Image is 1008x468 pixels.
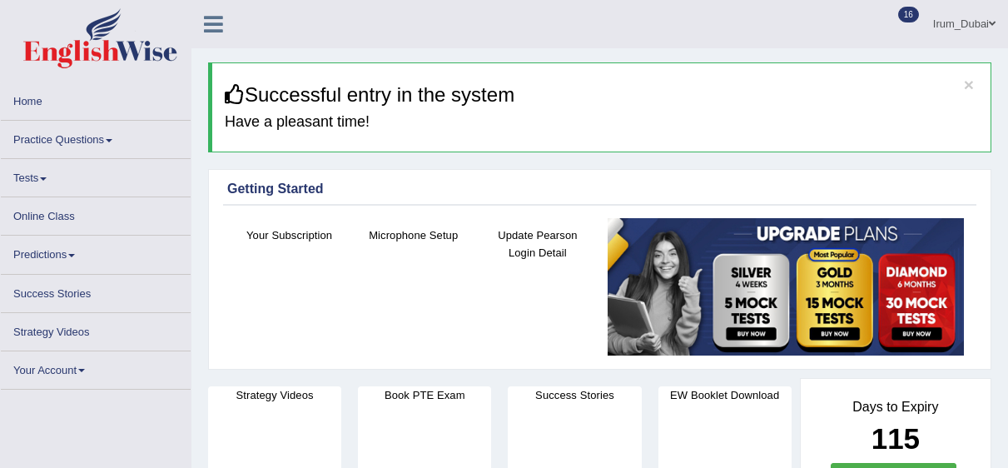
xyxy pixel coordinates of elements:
[608,218,964,356] img: small5.jpg
[358,386,491,404] h4: Book PTE Exam
[871,422,920,455] b: 115
[1,197,191,230] a: Online Class
[225,84,978,106] h3: Successful entry in the system
[819,400,972,415] h4: Days to Expiry
[508,386,641,404] h4: Success Stories
[1,236,191,268] a: Predictions
[208,386,341,404] h4: Strategy Videos
[227,179,972,199] div: Getting Started
[1,82,191,115] a: Home
[1,121,191,153] a: Practice Questions
[658,386,792,404] h4: EW Booklet Download
[1,313,191,346] a: Strategy Videos
[1,351,191,384] a: Your Account
[225,114,978,131] h4: Have a pleasant time!
[964,76,974,93] button: ×
[898,7,919,22] span: 16
[360,227,467,244] h4: Microphone Setup
[1,275,191,307] a: Success Stories
[236,227,343,244] h4: Your Subscription
[484,227,591,261] h4: Update Pearson Login Detail
[1,159,191,192] a: Tests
